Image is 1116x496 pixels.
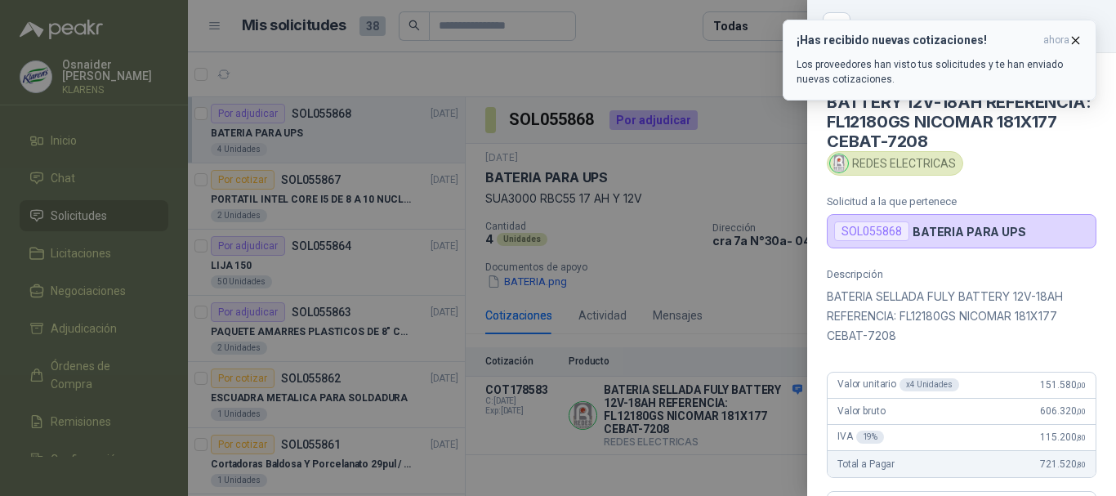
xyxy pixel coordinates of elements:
[1076,381,1086,390] span: ,00
[837,431,884,444] span: IVA
[1040,405,1086,417] span: 606.320
[1043,34,1069,47] span: ahora
[827,268,1096,280] p: Descripción
[783,20,1096,101] button: ¡Has recibido nuevas cotizaciones!ahora Los proveedores han visto tus solicitudes y te han enviad...
[1040,431,1086,443] span: 115.200
[797,34,1037,47] h3: ¡Has recibido nuevas cotizaciones!
[1076,407,1086,416] span: ,00
[827,287,1096,346] p: BATERIA SELLADA FULY BATTERY 12V-18AH REFERENCIA: FL12180GS NICOMAR 181X177 CEBAT-7208
[859,13,1096,39] div: COT178583
[1040,458,1086,470] span: 721.520
[899,378,959,391] div: x 4 Unidades
[1040,379,1086,391] span: 151.580
[827,151,963,176] div: REDES ELECTRICAS
[837,378,959,391] span: Valor unitario
[1076,460,1086,469] span: ,80
[827,16,846,36] button: Close
[797,57,1083,87] p: Los proveedores han visto tus solicitudes y te han enviado nuevas cotizaciones.
[830,154,848,172] img: Company Logo
[834,221,909,241] div: SOL055868
[837,405,885,417] span: Valor bruto
[913,225,1026,239] p: BATERIA PARA UPS
[837,458,895,470] span: Total a Pagar
[856,431,885,444] div: 19 %
[827,195,1096,208] p: Solicitud a la que pertenece
[1076,433,1086,442] span: ,80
